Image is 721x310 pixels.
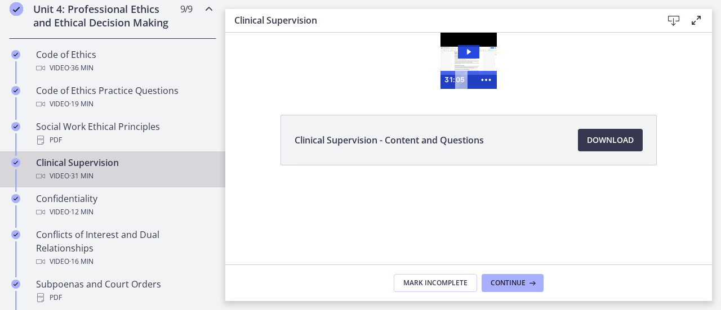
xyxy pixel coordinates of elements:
[11,280,20,289] i: Completed
[11,86,20,95] i: Completed
[578,129,643,151] a: Download
[36,84,212,111] div: Code of Ethics Practice Questions
[180,2,192,16] span: 9 / 9
[394,274,477,292] button: Mark Incomplete
[69,97,94,111] span: · 19 min
[11,194,20,203] i: Completed
[36,277,212,304] div: Subpoenas and Court Orders
[36,205,212,219] div: Video
[11,230,20,239] i: Completed
[69,205,94,219] span: · 12 min
[403,278,468,287] span: Mark Incomplete
[69,255,94,268] span: · 16 min
[36,61,212,75] div: Video
[36,120,212,147] div: Social Work Ethical Principles
[69,169,94,183] span: · 31 min
[36,255,212,268] div: Video
[250,38,272,56] button: Show more buttons
[36,192,212,219] div: Confidentiality
[11,50,20,59] i: Completed
[225,33,712,89] iframe: Video Lesson
[235,38,245,56] div: Playbar
[491,278,526,287] span: Continue
[36,97,212,111] div: Video
[36,156,212,183] div: Clinical Supervision
[11,122,20,131] i: Completed
[482,274,544,292] button: Continue
[36,48,212,75] div: Code of Ethics
[36,228,212,268] div: Conflicts of Interest and Dual Relationships
[587,133,634,147] span: Download
[295,133,484,147] span: Clinical Supervision - Content and Questions
[11,158,20,167] i: Completed
[234,14,644,27] h3: Clinical Supervision
[10,2,23,16] i: Completed
[33,2,171,29] h2: Unit 4: Professional Ethics and Ethical Decision Making
[36,291,212,304] div: PDF
[69,61,94,75] span: · 36 min
[36,169,212,183] div: Video
[36,133,212,147] div: PDF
